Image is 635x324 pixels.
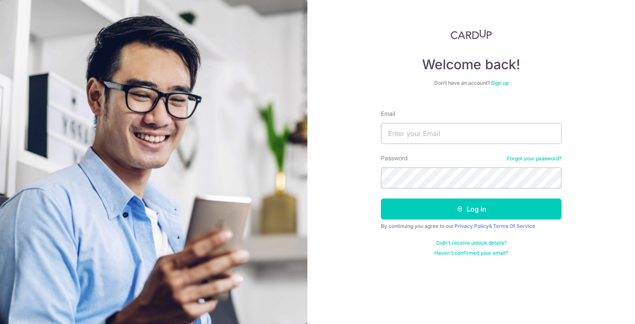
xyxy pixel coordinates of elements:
[381,110,395,118] label: Email
[381,199,562,219] button: Log in
[381,223,562,230] div: By continuing you agree to our &
[381,154,408,162] label: Password
[381,56,562,73] h4: Welcome back!
[381,80,562,86] div: Don’t have an account?
[451,29,492,39] img: CardUp Logo
[434,250,508,256] a: Haven't confirmed your email?
[381,123,562,144] input: Enter your Email
[491,80,509,86] a: Sign up
[436,240,506,246] a: Didn't receive unlock details?
[507,155,562,162] a: Forgot your password?
[493,223,535,229] a: Terms Of Service
[454,223,489,229] a: Privacy Policy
